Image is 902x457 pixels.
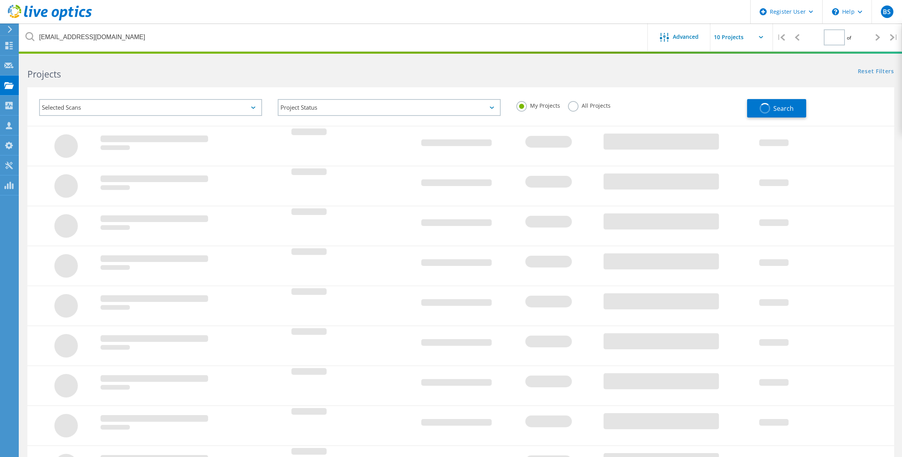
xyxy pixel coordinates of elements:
button: Search [747,99,806,117]
span: BS [883,9,891,15]
div: | [773,23,789,51]
label: My Projects [516,101,560,108]
a: Live Optics Dashboard [8,16,92,22]
svg: \n [832,8,839,15]
a: Reset Filters [858,69,894,75]
span: Search [773,104,794,113]
span: of [847,34,851,41]
input: Search projects by name, owner, ID, company, etc [20,23,648,51]
label: All Projects [568,101,611,108]
b: Projects [27,68,61,80]
span: Advanced [673,34,699,40]
div: Selected Scans [39,99,262,116]
div: Project Status [278,99,501,116]
div: | [886,23,902,51]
